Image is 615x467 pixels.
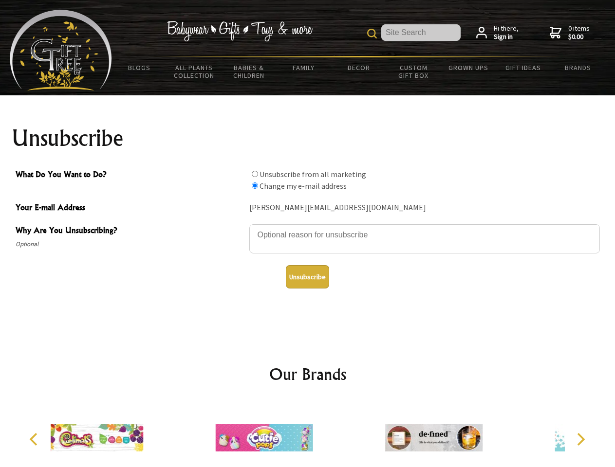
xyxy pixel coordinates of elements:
button: Previous [24,429,46,450]
span: Optional [16,238,244,250]
a: Brands [551,57,606,78]
input: Site Search [381,24,461,41]
a: Custom Gift Box [386,57,441,86]
textarea: Why Are You Unsubscribing? [249,224,600,253]
a: BLOGS [112,57,167,78]
a: 0 items$0.00 [550,24,590,41]
input: What Do You Want to Do? [252,182,258,189]
img: Babyware - Gifts - Toys and more... [10,10,112,90]
h1: Unsubscribe [12,126,604,150]
label: Change my e-mail address [260,181,347,191]
strong: Sign in [494,33,519,41]
span: What Do You Want to Do? [16,168,244,182]
a: Family [277,57,332,78]
strong: $0.00 [568,33,590,41]
label: Unsubscribe from all marketing [260,169,366,179]
button: Unsubscribe [286,265,329,288]
a: Hi there,Sign in [476,24,519,41]
img: product search [367,29,377,38]
a: All Plants Collection [167,57,222,86]
a: Gift Ideas [496,57,551,78]
h2: Our Brands [19,362,596,386]
span: Your E-mail Address [16,201,244,216]
span: 0 items [568,24,590,41]
span: Hi there, [494,24,519,41]
a: Decor [331,57,386,78]
a: Grown Ups [441,57,496,78]
input: What Do You Want to Do? [252,171,258,177]
img: Babywear - Gifts - Toys & more [167,21,313,41]
div: [PERSON_NAME][EMAIL_ADDRESS][DOMAIN_NAME] [249,200,600,216]
span: Why Are You Unsubscribing? [16,224,244,238]
button: Next [570,429,591,450]
a: Babies & Children [222,57,277,86]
